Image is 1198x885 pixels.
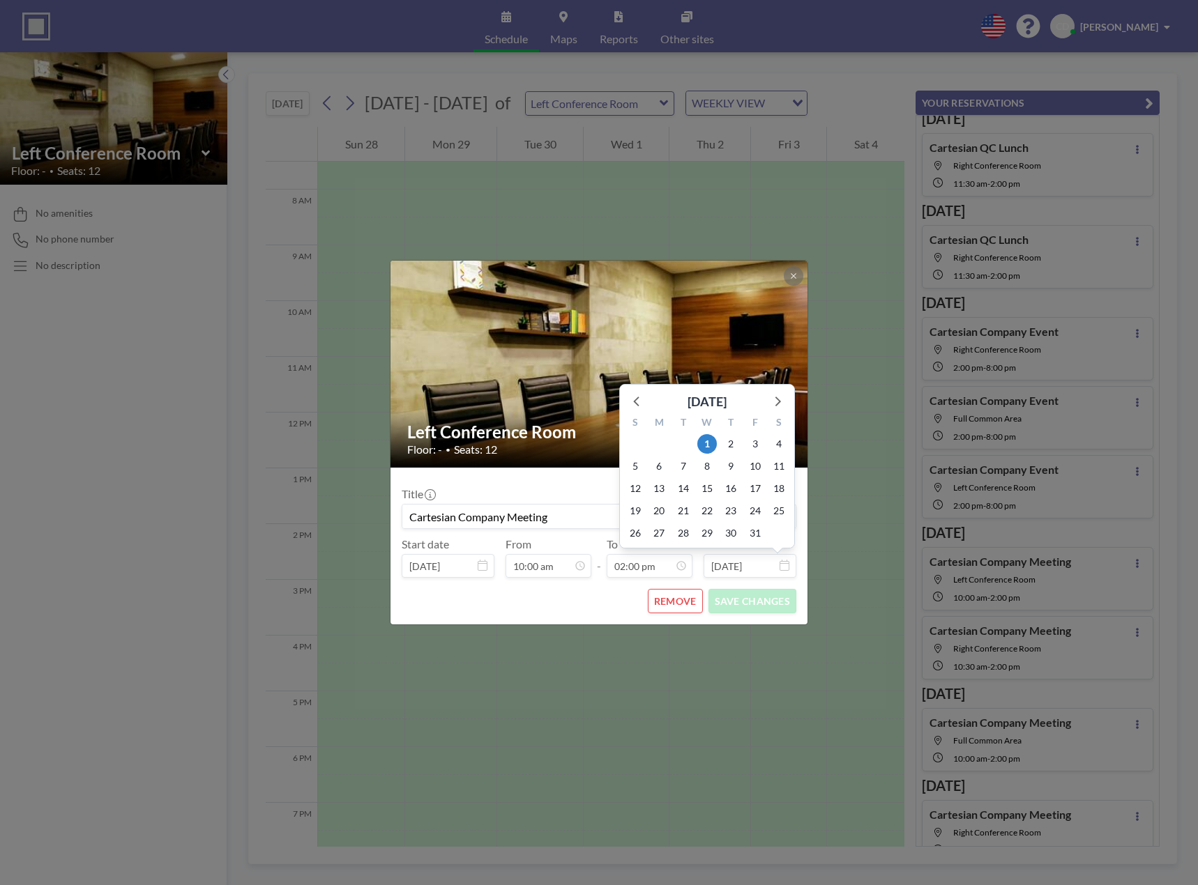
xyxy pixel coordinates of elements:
span: Wednesday, October 29, 2025 [697,523,717,543]
span: Friday, October 31, 2025 [745,523,765,543]
span: Friday, October 3, 2025 [745,434,765,454]
span: - [597,542,601,573]
input: (No title) [402,505,796,528]
label: To [607,537,618,551]
span: Wednesday, October 22, 2025 [697,501,717,521]
div: S [767,415,791,433]
div: [DATE] [688,392,727,411]
div: T [672,415,695,433]
div: T [719,415,743,433]
div: M [647,415,671,433]
span: Sunday, October 26, 2025 [625,523,645,543]
label: Start date [402,537,449,551]
img: 537.jpg [391,225,809,504]
span: Saturday, October 18, 2025 [769,479,789,498]
span: Monday, October 13, 2025 [649,479,669,498]
span: Saturday, October 25, 2025 [769,501,789,521]
div: F [743,415,766,433]
span: • [446,445,450,455]
div: S [623,415,647,433]
span: Wednesday, October 1, 2025 [697,434,717,454]
span: Saturday, October 11, 2025 [769,456,789,476]
span: Wednesday, October 15, 2025 [697,479,717,498]
button: SAVE CHANGES [708,589,796,613]
span: Thursday, October 9, 2025 [721,456,741,476]
span: Thursday, October 23, 2025 [721,501,741,521]
div: W [695,415,719,433]
span: Thursday, October 30, 2025 [721,523,741,543]
span: Sunday, October 19, 2025 [625,501,645,521]
button: REMOVE [648,589,703,613]
label: From [506,537,531,551]
span: Tuesday, October 7, 2025 [674,456,693,476]
h2: Left Conference Room [407,422,792,442]
span: Friday, October 10, 2025 [745,456,765,476]
span: Sunday, October 5, 2025 [625,456,645,476]
span: Friday, October 24, 2025 [745,501,765,521]
span: Sunday, October 12, 2025 [625,479,645,498]
span: Thursday, October 16, 2025 [721,479,741,498]
span: Monday, October 6, 2025 [649,456,669,476]
label: Title [402,487,434,501]
span: Saturday, October 4, 2025 [769,434,789,454]
span: Tuesday, October 21, 2025 [674,501,693,521]
span: Floor: - [407,442,442,456]
span: Tuesday, October 14, 2025 [674,479,693,498]
span: Seats: 12 [454,442,497,456]
span: Friday, October 17, 2025 [745,479,765,498]
span: Monday, October 27, 2025 [649,523,669,543]
span: Tuesday, October 28, 2025 [674,523,693,543]
span: Thursday, October 2, 2025 [721,434,741,454]
span: Monday, October 20, 2025 [649,501,669,521]
span: Wednesday, October 8, 2025 [697,456,717,476]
